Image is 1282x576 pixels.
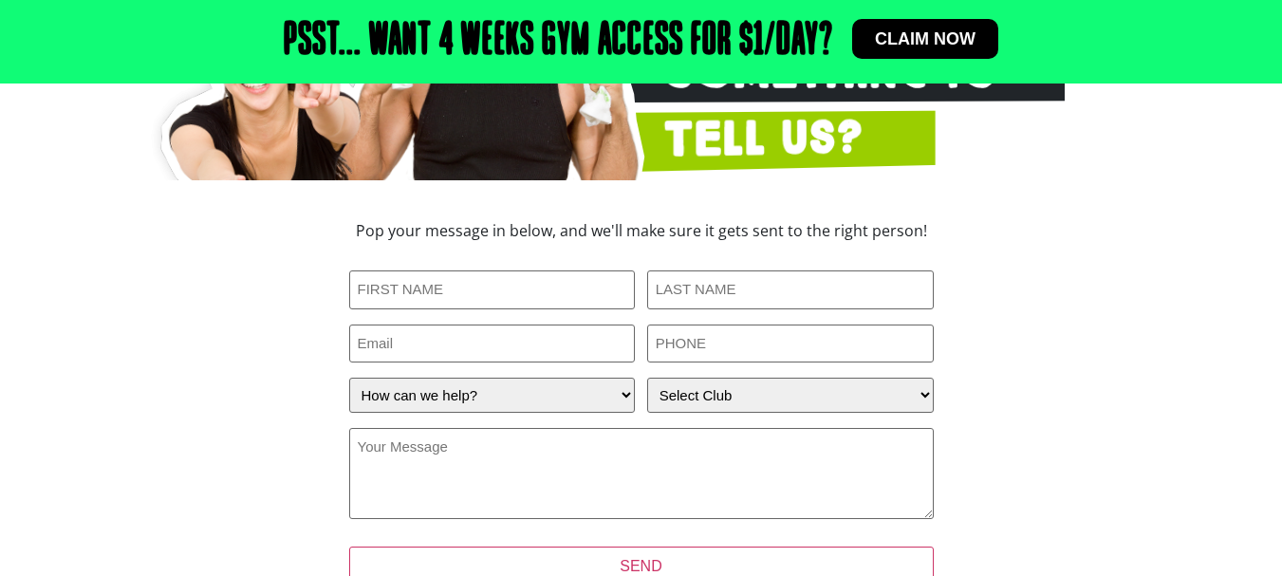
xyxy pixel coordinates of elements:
[647,270,934,309] input: LAST NAME
[875,30,975,47] span: Claim now
[647,325,934,363] input: PHONE
[284,19,833,65] h2: Psst... Want 4 weeks gym access for $1/day?
[852,19,998,59] a: Claim now
[349,270,636,309] input: FIRST NAME
[224,223,1059,238] h3: Pop your message in below, and we'll make sure it gets sent to the right person!
[349,325,636,363] input: Email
